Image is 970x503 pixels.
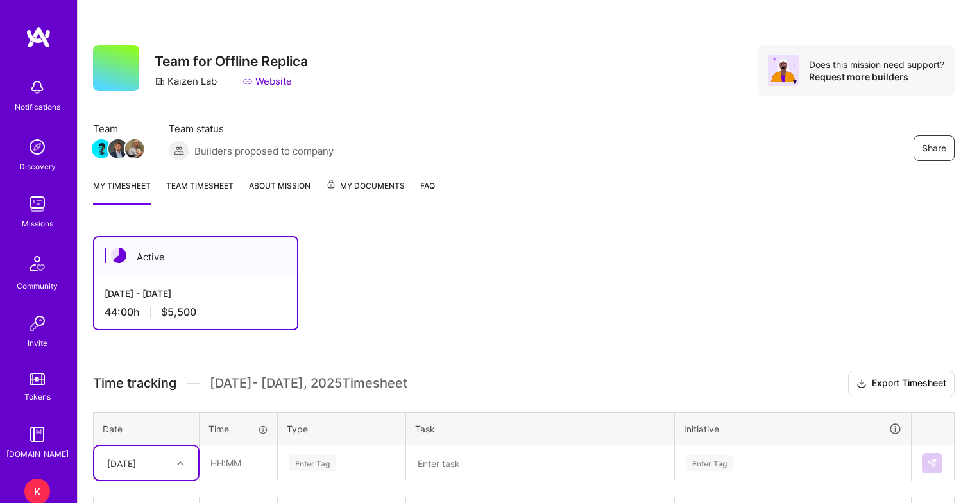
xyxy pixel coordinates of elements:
[169,122,334,135] span: Team status
[420,179,435,205] a: FAQ
[326,179,405,193] span: My Documents
[24,134,50,160] img: discovery
[24,311,50,336] img: Invite
[289,453,336,473] div: Enter Tag
[242,74,292,88] a: Website
[19,160,56,173] div: Discovery
[155,76,165,87] i: icon CompanyGray
[93,122,143,135] span: Team
[177,460,183,466] i: icon Chevron
[927,458,937,468] img: Submit
[406,412,675,445] th: Task
[24,422,50,447] img: guide book
[108,139,128,158] img: Team Member Avatar
[922,142,946,155] span: Share
[26,26,51,49] img: logo
[24,74,50,100] img: bell
[155,53,308,69] h3: Team for Offline Replica
[93,375,176,391] span: Time tracking
[17,279,58,293] div: Community
[107,456,136,470] div: [DATE]
[125,139,144,158] img: Team Member Avatar
[768,55,799,86] img: Avatar
[166,179,234,205] a: Team timesheet
[15,100,60,114] div: Notifications
[105,305,287,319] div: 44:00 h
[111,248,126,263] img: Active
[155,74,217,88] div: Kaizen Lab
[848,371,955,396] button: Export Timesheet
[22,217,53,230] div: Missions
[126,138,143,160] a: Team Member Avatar
[686,453,733,473] div: Enter Tag
[24,191,50,217] img: teamwork
[914,135,955,161] button: Share
[326,179,405,205] a: My Documents
[6,447,69,461] div: [DOMAIN_NAME]
[210,375,407,391] span: [DATE] - [DATE] , 2025 Timesheet
[110,138,126,160] a: Team Member Avatar
[684,422,902,436] div: Initiative
[200,446,277,480] input: HH:MM
[194,144,334,158] span: Builders proposed to company
[22,248,53,279] img: Community
[92,139,111,158] img: Team Member Avatar
[30,373,45,385] img: tokens
[28,336,47,350] div: Invite
[809,71,944,83] div: Request more builders
[169,141,189,161] img: Builders proposed to company
[93,138,110,160] a: Team Member Avatar
[24,390,51,404] div: Tokens
[249,179,311,205] a: About Mission
[93,179,151,205] a: My timesheet
[94,237,297,277] div: Active
[161,305,196,319] span: $5,500
[208,422,268,436] div: Time
[856,377,867,391] i: icon Download
[94,412,200,445] th: Date
[105,287,287,300] div: [DATE] - [DATE]
[809,58,944,71] div: Does this mission need support?
[278,412,406,445] th: Type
